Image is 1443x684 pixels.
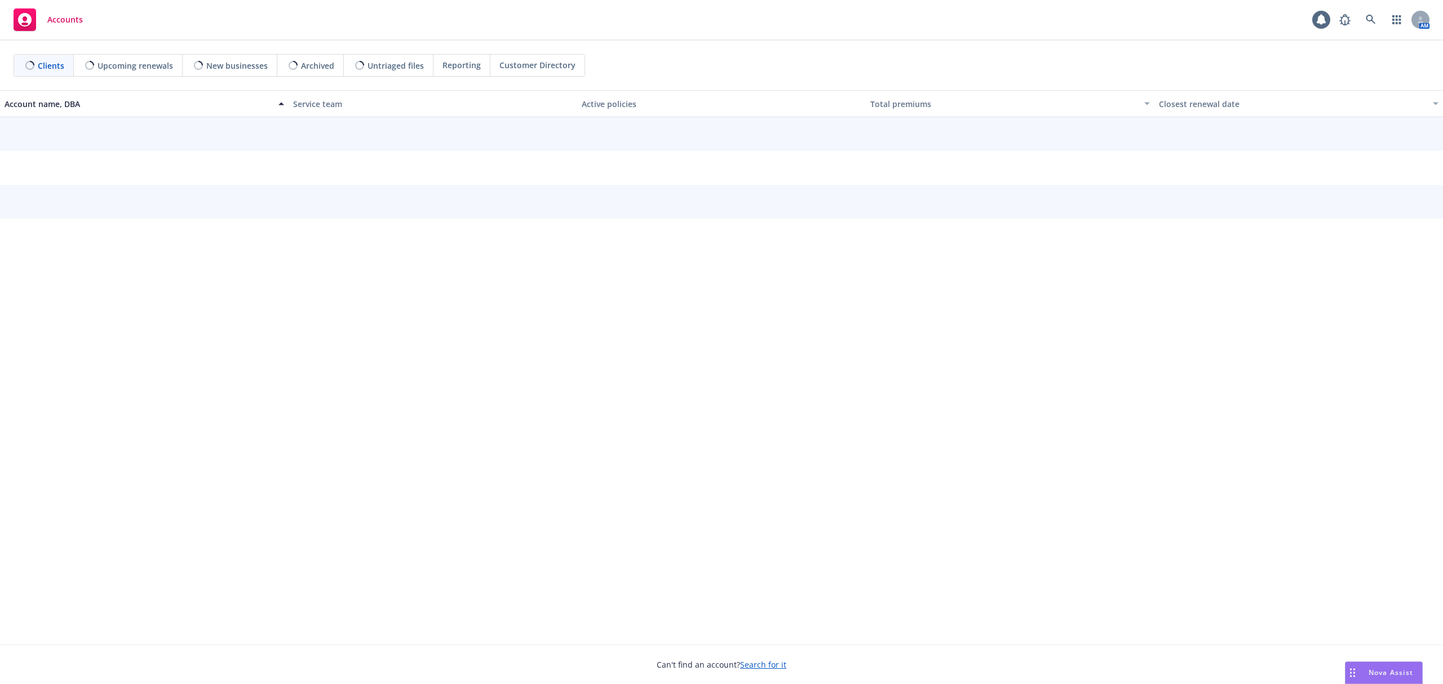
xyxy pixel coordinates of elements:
a: Search [1360,8,1382,31]
span: Untriaged files [368,60,424,72]
div: Closest renewal date [1159,98,1426,110]
span: Can't find an account? [657,659,786,670]
div: Total premiums [870,98,1137,110]
span: Customer Directory [499,59,576,71]
span: Clients [38,60,64,72]
button: Active policies [577,90,866,117]
a: Search for it [740,659,786,670]
a: Accounts [9,4,87,35]
button: Total premiums [866,90,1154,117]
span: Accounts [47,15,83,24]
span: Archived [301,60,334,72]
div: Active policies [582,98,861,110]
button: Closest renewal date [1154,90,1443,117]
span: Upcoming renewals [98,60,173,72]
a: Switch app [1386,8,1408,31]
div: Service team [293,98,573,110]
span: Reporting [442,59,481,71]
a: Report a Bug [1334,8,1356,31]
span: Nova Assist [1369,668,1413,677]
button: Service team [289,90,577,117]
div: Drag to move [1345,662,1360,683]
div: Account name, DBA [5,98,272,110]
button: Nova Assist [1345,661,1423,684]
span: New businesses [206,60,268,72]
